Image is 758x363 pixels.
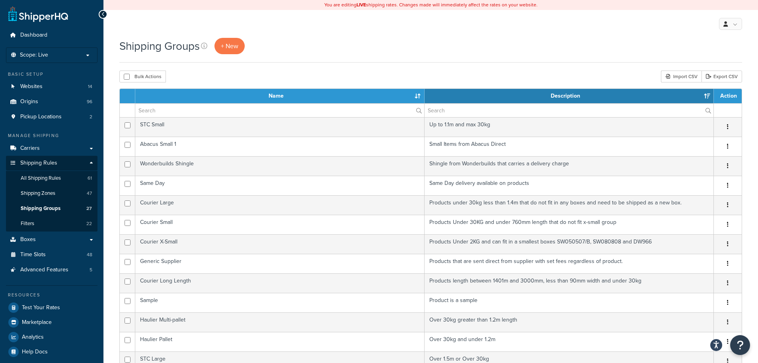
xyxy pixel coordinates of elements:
li: Shipping Zones [6,186,97,201]
td: Haulier Multi-pallet [135,312,425,332]
td: Haulier Pallet [135,332,425,351]
td: Abacus Small 1 [135,137,425,156]
td: Courier Long Length [135,273,425,293]
td: Courier Small [135,215,425,234]
span: Pickup Locations [20,114,62,120]
span: Advanced Features [20,267,68,273]
div: Basic Setup [6,71,97,78]
li: Shipping Rules [6,156,97,232]
div: Resources [6,292,97,298]
h1: Shipping Groups [119,38,200,54]
a: Origins 96 [6,94,97,109]
a: Carriers [6,141,97,156]
li: All Shipping Rules [6,171,97,186]
a: Test Your Rates [6,300,97,315]
span: Analytics [22,334,44,341]
td: Generic Supplier [135,254,425,273]
td: Courier Large [135,195,425,215]
a: + New [214,38,245,54]
span: 14 [88,83,92,90]
li: Websites [6,79,97,94]
td: Same Day delivery available on products [425,176,714,195]
li: Origins [6,94,97,109]
th: Description: activate to sort column ascending [425,89,714,103]
a: Analytics [6,330,97,344]
span: 22 [86,220,92,227]
a: Dashboard [6,28,97,43]
a: Time Slots 48 [6,247,97,262]
td: Over 30kg and under 1.2m [425,332,714,351]
span: 61 [88,175,92,182]
b: LIVE [357,1,366,8]
span: Boxes [20,236,36,243]
span: Shipping Zones [21,190,55,197]
td: Product is a sample [425,293,714,312]
span: 48 [87,251,92,258]
td: Wonderbuilds Shingle [135,156,425,176]
span: Shipping Groups [21,205,60,212]
td: Over 30kg greater than 1.2m length [425,312,714,332]
span: Test Your Rates [22,304,60,311]
a: Pickup Locations 2 [6,110,97,124]
a: ShipperHQ Home [8,6,68,22]
a: Advanced Features 5 [6,263,97,277]
td: Sample [135,293,425,312]
td: Products Under 2KG and can fit in a smallest boxes SW050507/B, SW080808 and DW966 [425,234,714,254]
a: Shipping Zones 47 [6,186,97,201]
a: Export CSV [701,71,742,82]
td: Up to 1.1m and max 30kg [425,117,714,137]
li: Shipping Groups [6,201,97,216]
td: Shingle from Wonderbuilds that carries a delivery charge [425,156,714,176]
span: Carriers [20,145,40,152]
a: Shipping Groups 27 [6,201,97,216]
span: Help Docs [22,349,48,355]
li: Pickup Locations [6,110,97,124]
td: Products length between 1401m and 3000mm, less than 90mm width and under 30kg [425,273,714,293]
span: Time Slots [20,251,46,258]
span: 27 [86,205,92,212]
span: 47 [87,190,92,197]
a: Shipping Rules [6,156,97,171]
span: Marketplace [22,319,52,326]
span: 5 [90,267,92,273]
th: Action [714,89,742,103]
td: Products under 30kg less than 1.4m that do not fit in any boxes and need to be shipped as a new box. [425,195,714,215]
a: Marketplace [6,315,97,330]
span: Shipping Rules [20,160,57,167]
span: Dashboard [20,32,47,39]
input: Search [135,104,424,117]
input: Search [425,104,713,117]
button: Bulk Actions [119,71,166,82]
span: Filters [21,220,34,227]
a: Websites 14 [6,79,97,94]
a: Filters 22 [6,216,97,231]
li: Time Slots [6,247,97,262]
li: Advanced Features [6,263,97,277]
a: Boxes [6,232,97,247]
a: Help Docs [6,345,97,359]
td: Small Items from Abacus Direct [425,137,714,156]
span: 96 [87,98,92,105]
span: Scope: Live [20,52,48,59]
li: Filters [6,216,97,231]
span: Websites [20,83,43,90]
span: Origins [20,98,38,105]
td: Products that are sent direct from supplier with set fees regardless of product. [425,254,714,273]
div: Import CSV [661,71,701,82]
td: Courier X-Small [135,234,425,254]
span: + New [221,41,238,51]
span: All Shipping Rules [21,175,61,182]
td: STC Small [135,117,425,137]
button: Open Resource Center [730,335,750,355]
td: Products Under 30KG and under 760mm length that do not fit x-small group [425,215,714,234]
span: 2 [90,114,92,120]
div: Manage Shipping [6,132,97,139]
a: All Shipping Rules 61 [6,171,97,186]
